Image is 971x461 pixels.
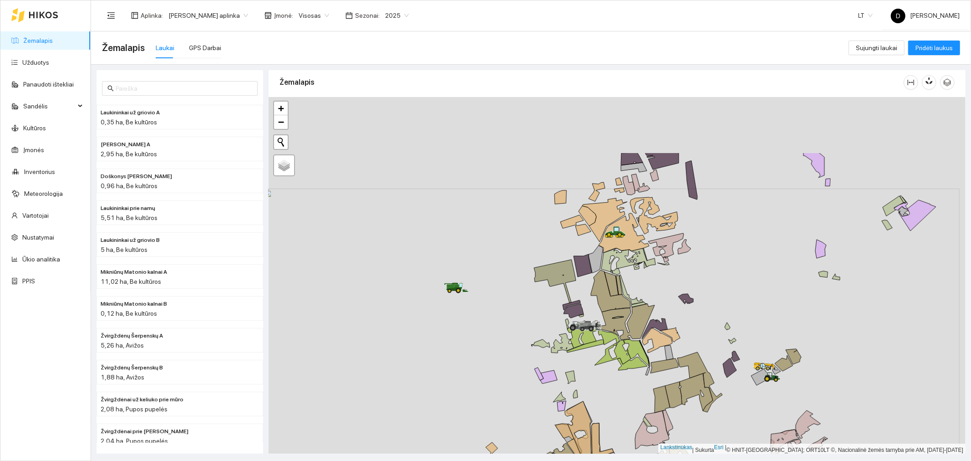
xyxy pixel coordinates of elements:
span: Žemalapis [102,41,145,55]
font: : [292,12,293,19]
button: Pradėti naują paiešką [274,135,288,149]
font: Žemalapis [280,78,315,87]
font: Įmonė [274,12,292,19]
font: Žvirgždėnai už keliuko prie mūro [101,396,183,403]
a: PPIS [22,277,35,285]
a: Sluoksniai [274,155,294,175]
font: 5 ha, Be kultūros [101,246,147,253]
span: Žvirgždėnų Šerpenskų A [101,332,163,340]
span: Donato Klimkevičiaus aplinka [168,9,248,22]
font: + [278,102,284,114]
button: Sujungti laukai [849,41,905,55]
span: LT [858,9,873,22]
font: Aplinka [141,12,162,19]
span: Doškonys Sabonienė A [101,140,150,149]
font: 5,26 ha, Avižos [101,342,144,349]
span: parduotuvė [264,12,272,19]
font: 2,95 ha, Be kultūros [101,150,157,158]
button: Pridėti laukus [908,41,960,55]
span: Žvirgždėnų Šerpenskų B [101,364,163,372]
span: 2025 [385,9,409,22]
font: : [378,12,380,19]
font: 0,35 ha, Be kultūros [101,118,157,126]
font: Mikniūnų Matonio kalnai A [101,269,167,275]
span: meniu sulankstymas [107,11,115,20]
a: Sujungti laukai [849,44,905,51]
a: Esri [714,444,724,451]
a: Užduotys [22,59,49,66]
font: 2,04 ha, Pupos pupelės [101,437,168,445]
font: 0,12 ha, Be kultūros [101,310,157,317]
a: Inventorius [24,168,55,175]
a: Nustatymai [22,234,54,241]
font: 5,51 ha, Be kultūros [101,214,158,221]
font: : [162,12,163,19]
font: Žemalapis [102,42,145,53]
font: − [278,116,284,128]
font: Visosas [299,12,321,19]
font: Laukininkai už griovio B [101,237,160,243]
button: stulpelio plotis [904,75,918,90]
a: Įmonės [23,146,44,154]
font: Sandėlis [23,102,48,110]
span: Mikniūnų Matonio kalnai B [101,300,167,308]
span: paieška [107,85,114,92]
font: Sujungti laukai [856,44,897,51]
font: 1,88 ha, Avižos [101,374,144,381]
span: Visosas [299,9,329,22]
font: Pridėti laukus [915,44,953,51]
font: GPS Darbai [189,44,221,51]
a: Panaudoti ištekliai [23,81,74,88]
span: Mikniūnų Matonio kalnai A [101,268,167,277]
button: meniu sulankstymas [102,6,120,25]
font: Doškonys [PERSON_NAME] [101,173,172,179]
a: Žemalapis [23,37,53,44]
font: | [725,444,727,451]
font: 11,02 ha, Be kultūros [101,278,161,285]
a: Ūkio analitika [22,256,60,263]
font: © HNIT-[GEOGRAPHIC_DATA]; ORT10LT ©, Nacionalinė žemės tarnyba prie AM, [DATE]-[DATE] [727,447,963,453]
a: Vartotojai [22,212,49,219]
span: Žvirgždėnai už keliuko prie mūro [101,395,183,404]
font: Laukininkai už griovio A [101,109,160,116]
span: kalendorius [346,12,353,19]
a: Meteorologija [24,190,63,197]
font: Sezonai [355,12,378,19]
span: Doškonys Sabonienė B. [101,172,172,181]
span: Žvirgždėnai prie mūro Močiutės [101,427,188,436]
a: Kultūros [23,124,46,132]
span: Laukininkai prie namų [101,204,155,213]
font: Žvirgždėnai prie [PERSON_NAME] [101,428,188,435]
font: 0,96 ha, Be kultūros [101,182,158,190]
a: Priartinti [274,102,288,115]
a: Atitolinti [274,115,288,129]
input: Paieška [116,83,252,93]
font: D [896,12,900,20]
a: Lankstinukas [661,444,692,451]
font: | Sukurta [692,447,714,453]
span: išdėstymas [131,12,138,19]
span: stulpelio plotis [904,79,918,86]
font: 2,08 ha, Pupos pupelės [101,405,168,413]
font: Žvirgždėnų Šerpenskų B [101,364,163,371]
font: Laukai [156,44,174,51]
a: Pridėti laukus [908,44,960,51]
font: Laukininkai prie namų [101,205,155,211]
font: Žvirgždėnų Šerpenskų A [101,333,163,339]
font: Mikniūnų Matonio kalnai B [101,301,167,307]
font: LT [858,12,864,19]
span: Laukininkai už griovio A [101,108,160,117]
font: [PERSON_NAME] A [101,141,150,148]
span: Laukininkai už griovio B [101,236,160,245]
font: [PERSON_NAME] [910,12,960,19]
